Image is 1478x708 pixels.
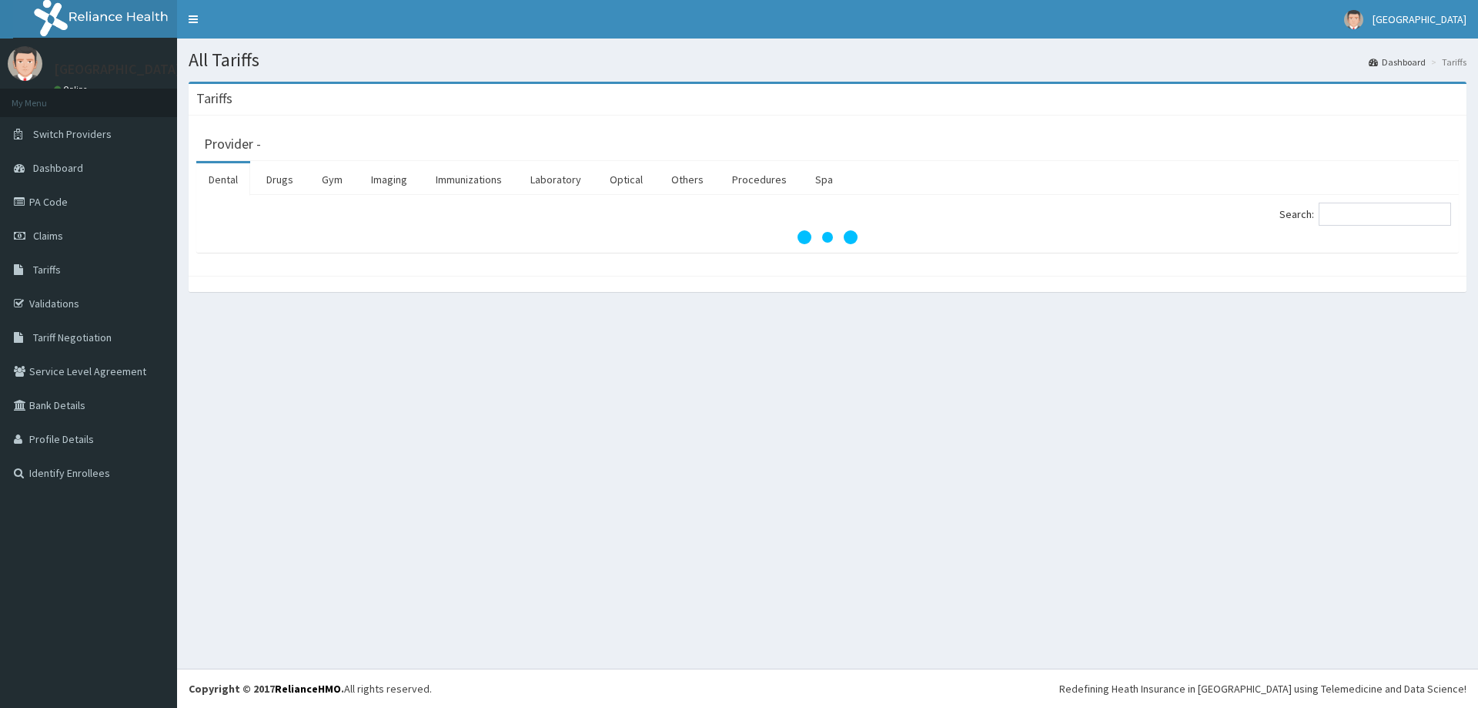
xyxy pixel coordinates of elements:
[1427,55,1466,69] li: Tariffs
[518,163,594,196] a: Laboratory
[189,682,344,696] strong: Copyright © 2017 .
[1319,203,1451,226] input: Search:
[189,50,1466,70] h1: All Tariffs
[204,137,261,151] h3: Provider -
[1369,55,1426,69] a: Dashboard
[196,92,232,106] h3: Tariffs
[359,163,420,196] a: Imaging
[33,161,83,175] span: Dashboard
[659,163,716,196] a: Others
[1279,203,1451,226] label: Search:
[1373,12,1466,26] span: [GEOGRAPHIC_DATA]
[33,127,112,141] span: Switch Providers
[423,163,514,196] a: Immunizations
[54,62,181,76] p: [GEOGRAPHIC_DATA]
[254,163,306,196] a: Drugs
[797,206,858,268] svg: audio-loading
[54,84,91,95] a: Online
[1059,681,1466,696] div: Redefining Heath Insurance in [GEOGRAPHIC_DATA] using Telemedicine and Data Science!
[275,682,341,696] a: RelianceHMO
[33,229,63,243] span: Claims
[720,163,799,196] a: Procedures
[1344,10,1363,29] img: User Image
[597,163,655,196] a: Optical
[177,669,1478,708] footer: All rights reserved.
[33,263,61,277] span: Tariffs
[8,46,42,81] img: User Image
[309,163,355,196] a: Gym
[803,163,845,196] a: Spa
[196,163,250,196] a: Dental
[33,331,112,344] span: Tariff Negotiation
